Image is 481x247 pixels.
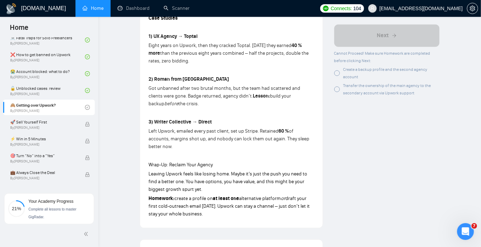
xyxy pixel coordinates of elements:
button: setting [467,3,478,14]
span: draft your first cold-outreach email [DATE]. Upwork can stay a channel – just don’t let it stay y... [149,195,310,217]
span: 💼 Always Close the Deal [10,169,78,176]
span: By [PERSON_NAME] [10,159,78,163]
strong: 3) Writer Collective → Direct [149,119,212,125]
a: searchScanner [164,5,190,11]
span: check-circle [85,38,90,42]
img: logo [6,3,17,14]
span: Transfer the ownership of the main agency to the secondary account via Upwork support [343,84,431,96]
span: 21% [8,206,25,211]
span: user [370,6,375,11]
strong: 2) Roman from [GEOGRAPHIC_DATA] [149,76,229,82]
em: before [164,101,178,107]
span: 7 [472,223,477,229]
span: Your Academy Progress [28,199,73,204]
button: Next [334,25,440,47]
em: or [281,195,285,201]
span: the crisis. [178,101,199,107]
a: homeHome [83,5,104,11]
strong: 60 % [278,128,289,134]
strong: Case Studies [149,15,178,21]
span: lock [85,155,90,160]
img: upwork-logo.png [323,6,329,11]
a: 😭 Account blocked: what to do?By[PERSON_NAME] [10,66,85,81]
span: Wrap-Up: Reclaim Your Agency [149,162,213,168]
strong: Homework: [149,195,174,201]
a: setting [467,6,478,11]
span: By [PERSON_NAME] [10,126,78,130]
span: Create a backup profile and the second agency account [343,67,428,80]
span: create a profile on [174,195,213,201]
span: build your backup [149,93,291,107]
span: 🎯 Turn “No” into a “Yes” [10,152,78,159]
strong: Lesson: [253,93,270,99]
span: Leaving Upwork feels like losing home. Maybe it’s just the push you need to find a better one. Yo... [149,171,307,192]
span: ⚡ Win in 5 Minutes [10,135,78,142]
span: Got unbanned after two brutal months, but the team had scattered and clients were gone. Badge ret... [149,85,300,99]
span: lock [85,172,90,177]
a: dashboardDashboard [118,5,150,11]
strong: 40 % more [149,42,302,56]
a: ☠️ Fatal Traps for Solo FreelancersBy[PERSON_NAME] [10,32,85,48]
strong: 1) UX Agency → Toptal [149,33,198,39]
a: 🙈 Getting over Upwork?By[PERSON_NAME] [10,100,85,115]
span: lock [85,139,90,143]
span: alternative platform [239,195,281,201]
span: 104 [353,5,361,12]
span: By [PERSON_NAME] [10,142,78,147]
iframe: Intercom live chat [457,223,474,240]
span: Home [4,22,34,37]
span: Next [377,32,389,40]
strong: at least one [213,195,239,201]
span: Left Upwork, emailed every past client, set up Stripe. Retained [149,128,278,134]
span: of accounts, margins shot up, and nobody can lock them out again. They sleep better now. [149,128,309,149]
a: 🔓 Unblocked cases: reviewBy[PERSON_NAME] [10,83,85,98]
span: 🎯 Can't find matching jobs? [10,186,78,193]
span: check-circle [85,54,90,59]
span: check-circle [85,88,90,93]
span: By [PERSON_NAME] [10,176,78,180]
span: Eight years on Upwork, then they cracked Toptal. [DATE] they earned [149,42,291,48]
span: check-circle [85,71,90,76]
span: check-circle [85,105,90,110]
a: ❌ How to get banned on UpworkBy[PERSON_NAME] [10,49,85,65]
span: Connects: [331,5,352,12]
span: double-left [84,231,91,238]
span: Complete all lessons to master GigRadar. [28,207,77,219]
span: Cannot Proceed! Make sure Homework are completed before clicking Next: [334,51,430,64]
span: lock [85,122,90,127]
span: 🚀 Sell Yourself First [10,119,78,126]
span: than the previous eight years combined – half the projects, double the rates, zero bidding. [149,50,309,64]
